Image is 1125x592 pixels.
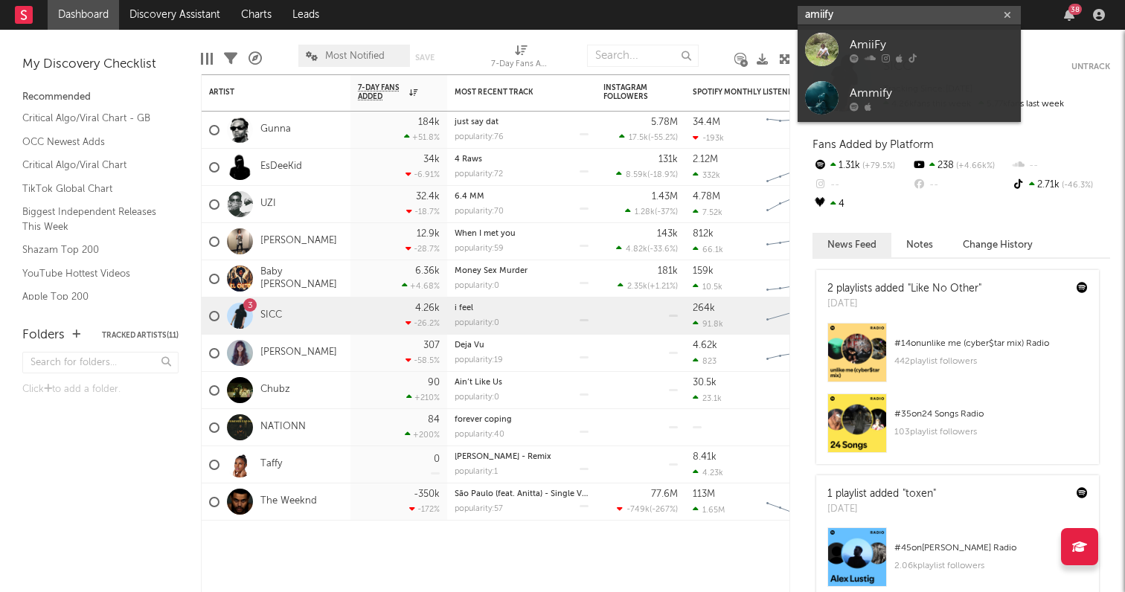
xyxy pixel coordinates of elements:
[409,504,440,514] div: -172 %
[760,223,827,260] svg: Chart title
[22,352,179,373] input: Search for folders...
[954,162,995,170] span: +4.66k %
[22,242,164,258] a: Shazam Top 200
[455,341,484,350] a: Deja Vu
[415,54,435,62] button: Save
[891,233,948,257] button: Notes
[626,506,650,514] span: -749k
[415,303,440,313] div: 4.26k
[894,557,1088,575] div: 2.06k playlist followers
[455,453,551,461] a: [PERSON_NAME] - Remix
[455,193,484,201] a: 6.4 MM
[249,37,262,80] div: A&R Pipeline
[911,176,1010,195] div: --
[414,489,440,499] div: -350k
[693,88,804,97] div: Spotify Monthly Listeners
[325,51,385,61] span: Most Notified
[619,132,678,142] div: ( )
[894,405,1088,423] div: # 35 on 24 Songs Radio
[402,281,440,291] div: +4.68 %
[657,229,678,239] div: 143k
[760,335,827,372] svg: Chart title
[827,281,981,297] div: 2 playlists added
[455,505,503,513] div: popularity: 57
[650,283,676,291] span: +1.21 %
[423,341,440,350] div: 307
[903,489,936,499] a: "toxen"
[455,304,589,312] div: i feel
[455,379,589,387] div: Ain’t Like Us
[455,230,589,238] div: When I met you
[428,415,440,425] div: 84
[406,318,440,328] div: -26.2 %
[22,326,65,344] div: Folders
[102,332,179,339] button: Tracked Artists(11)
[693,319,723,329] div: 91.8k
[650,245,676,254] span: -33.6 %
[455,155,589,164] div: 4 Raws
[693,282,722,292] div: 10.5k
[693,341,717,350] div: 4.62k
[260,421,306,434] a: NATIONN
[760,149,827,186] svg: Chart title
[22,134,164,150] a: OCC Newest Adds
[1071,59,1110,74] button: Untrack
[455,319,499,327] div: popularity: 0
[455,341,589,350] div: Deja Vu
[693,118,720,127] div: 34.4M
[22,89,179,106] div: Recommended
[693,207,722,217] div: 7.52k
[693,192,720,202] div: 4.78M
[455,490,589,498] div: São Paulo (feat. Anitta) - Single Version
[455,170,503,178] div: popularity: 72
[1068,4,1082,15] div: 38
[22,266,164,282] a: YouTube Hottest Videos
[650,171,676,179] span: -18.9 %
[894,335,1088,353] div: # 14 on unlike me (cyber$tar mix) Radio
[209,88,321,97] div: Artist
[1060,181,1093,190] span: -46.3 %
[693,356,717,366] div: 823
[455,155,482,164] a: 4 Raws
[650,134,676,142] span: -55.2 %
[1011,176,1110,195] div: 2.71k
[415,266,440,276] div: 6.36k
[1011,156,1110,176] div: --
[22,157,164,173] a: Critical Algo/Viral Chart
[428,378,440,387] div: 90
[22,381,179,399] div: Click to add a folder.
[455,118,499,126] a: just say dat
[629,134,648,142] span: 17.5k
[693,133,724,143] div: -193k
[406,244,440,254] div: -28.7 %
[260,309,282,322] a: SICC
[22,56,179,74] div: My Discovery Checklist
[260,384,290,396] a: Chubz
[455,356,503,364] div: popularity: 19
[658,266,678,276] div: 181k
[798,6,1021,25] input: Search for artists
[760,483,827,521] svg: Chart title
[850,84,1013,102] div: Ammify
[455,245,504,253] div: popularity: 59
[693,170,720,180] div: 332k
[260,198,276,210] a: UZI
[798,74,1021,122] a: Ammify
[850,36,1013,54] div: AmiiFy
[860,162,895,170] span: +79.5 %
[693,378,717,387] div: 30.5k
[625,207,678,216] div: ( )
[22,110,164,126] a: Critical Algo/Viral Chart - GB
[1064,9,1074,21] button: 38
[455,207,504,216] div: popularity: 70
[812,156,911,176] div: 1.31k
[908,283,981,294] a: "Like No Other"
[693,489,715,499] div: 113M
[812,195,911,214] div: 4
[693,229,714,239] div: 812k
[406,170,440,179] div: -6.91 %
[406,355,440,365] div: -58.5 %
[455,416,512,424] a: forever coping
[603,83,656,101] div: Instagram Followers
[626,245,647,254] span: 4.82k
